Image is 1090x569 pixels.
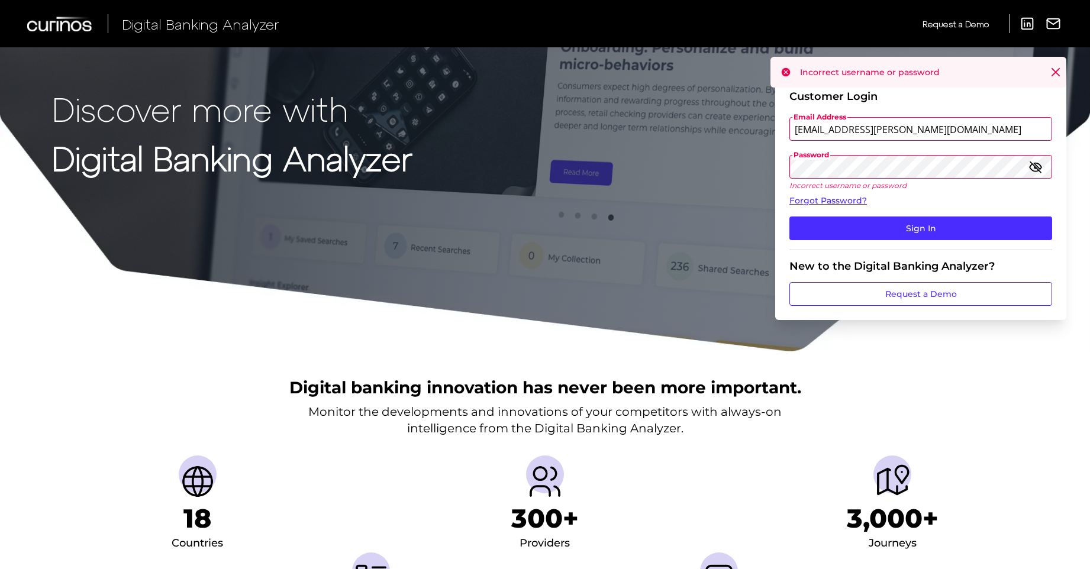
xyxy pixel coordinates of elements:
[179,463,217,500] img: Countries
[52,90,412,127] p: Discover more with
[789,90,1052,103] div: Customer Login
[847,503,939,534] h1: 3,000+
[789,282,1052,306] a: Request a Demo
[923,19,989,29] span: Request a Demo
[27,17,93,31] img: Curinos
[923,14,989,34] a: Request a Demo
[520,534,570,553] div: Providers
[52,138,412,177] strong: Digital Banking Analyzer
[792,112,847,122] span: Email Address
[869,534,917,553] div: Journeys
[792,150,830,160] span: Password
[526,463,564,500] img: Providers
[172,534,223,553] div: Countries
[789,181,1052,190] p: Incorrect username or password
[289,376,801,399] h2: Digital banking innovation has never been more important.
[183,503,211,534] h1: 18
[789,195,1052,207] a: Forgot Password?
[308,403,782,437] p: Monitor the developments and innovations of your competitors with always-on intelligence from the...
[789,216,1052,240] button: Sign In
[789,260,1052,273] div: New to the Digital Banking Analyzer?
[122,15,279,33] span: Digital Banking Analyzer
[511,503,579,534] h1: 300+
[873,463,911,500] img: Journeys
[770,57,1066,88] div: Incorrect username or password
